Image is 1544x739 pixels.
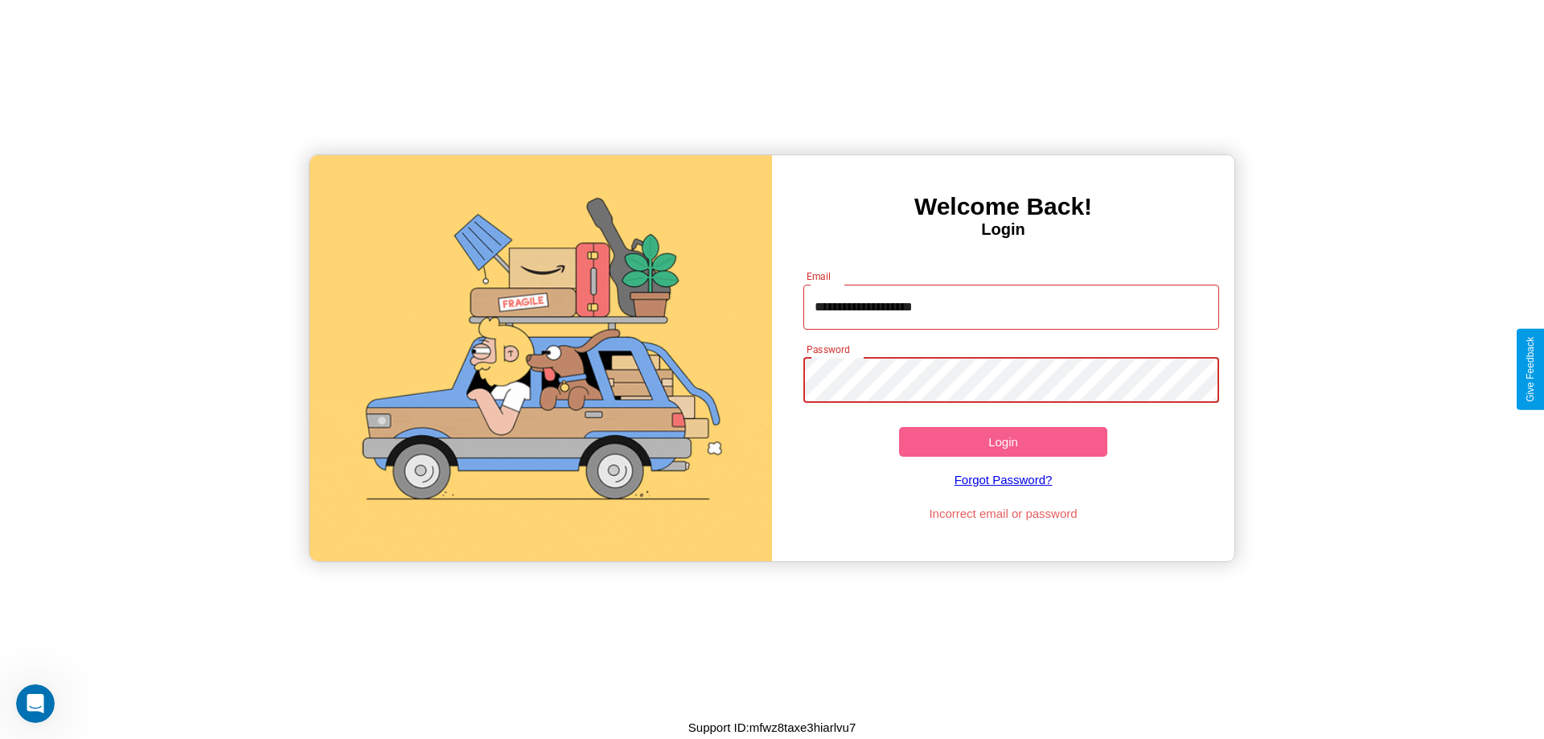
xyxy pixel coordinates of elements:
[772,220,1234,239] h4: Login
[16,684,55,723] iframe: Intercom live chat
[772,193,1234,220] h3: Welcome Back!
[807,343,849,356] label: Password
[1525,337,1536,402] div: Give Feedback
[795,503,1212,524] p: Incorrect email or password
[688,716,856,738] p: Support ID: mfwz8taxe3hiarlvu7
[795,457,1212,503] a: Forgot Password?
[899,427,1107,457] button: Login
[807,269,832,283] label: Email
[310,155,772,561] img: gif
